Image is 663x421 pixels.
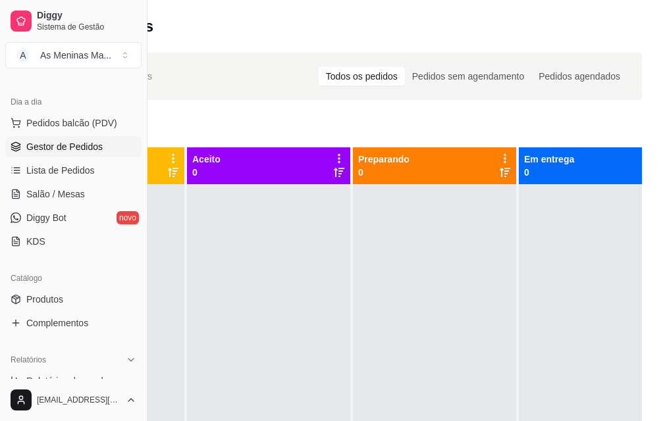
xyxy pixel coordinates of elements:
[16,49,30,62] span: A
[192,153,221,166] p: Aceito
[21,16,153,37] h2: Gestor de pedidos
[11,355,46,365] span: Relatórios
[37,10,136,22] span: Diggy
[358,166,410,179] p: 0
[26,293,63,306] span: Produtos
[5,136,142,157] a: Gestor de Pedidos
[192,166,221,179] p: 0
[5,289,142,310] a: Produtos
[5,312,142,334] a: Complementos
[5,5,142,37] a: DiggySistema de Gestão
[531,67,627,86] div: Pedidos agendados
[5,370,142,391] a: Relatórios de vendas
[358,153,410,166] p: Preparando
[5,384,142,416] button: [EMAIL_ADDRESS][DOMAIN_NAME]
[405,67,531,86] div: Pedidos sem agendamento
[524,153,574,166] p: Em entrega
[26,374,113,387] span: Relatórios de vendas
[524,166,574,179] p: 0
[40,49,111,62] div: As Meninas Ma ...
[26,211,66,224] span: Diggy Bot
[26,235,45,248] span: KDS
[5,207,142,228] a: Diggy Botnovo
[26,140,103,153] span: Gestor de Pedidos
[5,231,142,252] a: KDS
[26,116,117,130] span: Pedidos balcão (PDV)
[319,67,405,86] div: Todos os pedidos
[5,184,142,205] a: Salão / Mesas
[5,91,142,112] div: Dia a dia
[37,22,136,32] span: Sistema de Gestão
[5,42,142,68] button: Select a team
[5,160,142,181] a: Lista de Pedidos
[26,164,95,177] span: Lista de Pedidos
[26,187,85,201] span: Salão / Mesas
[26,316,88,330] span: Complementos
[5,112,142,134] button: Pedidos balcão (PDV)
[5,268,142,289] div: Catálogo
[37,395,120,405] span: [EMAIL_ADDRESS][DOMAIN_NAME]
